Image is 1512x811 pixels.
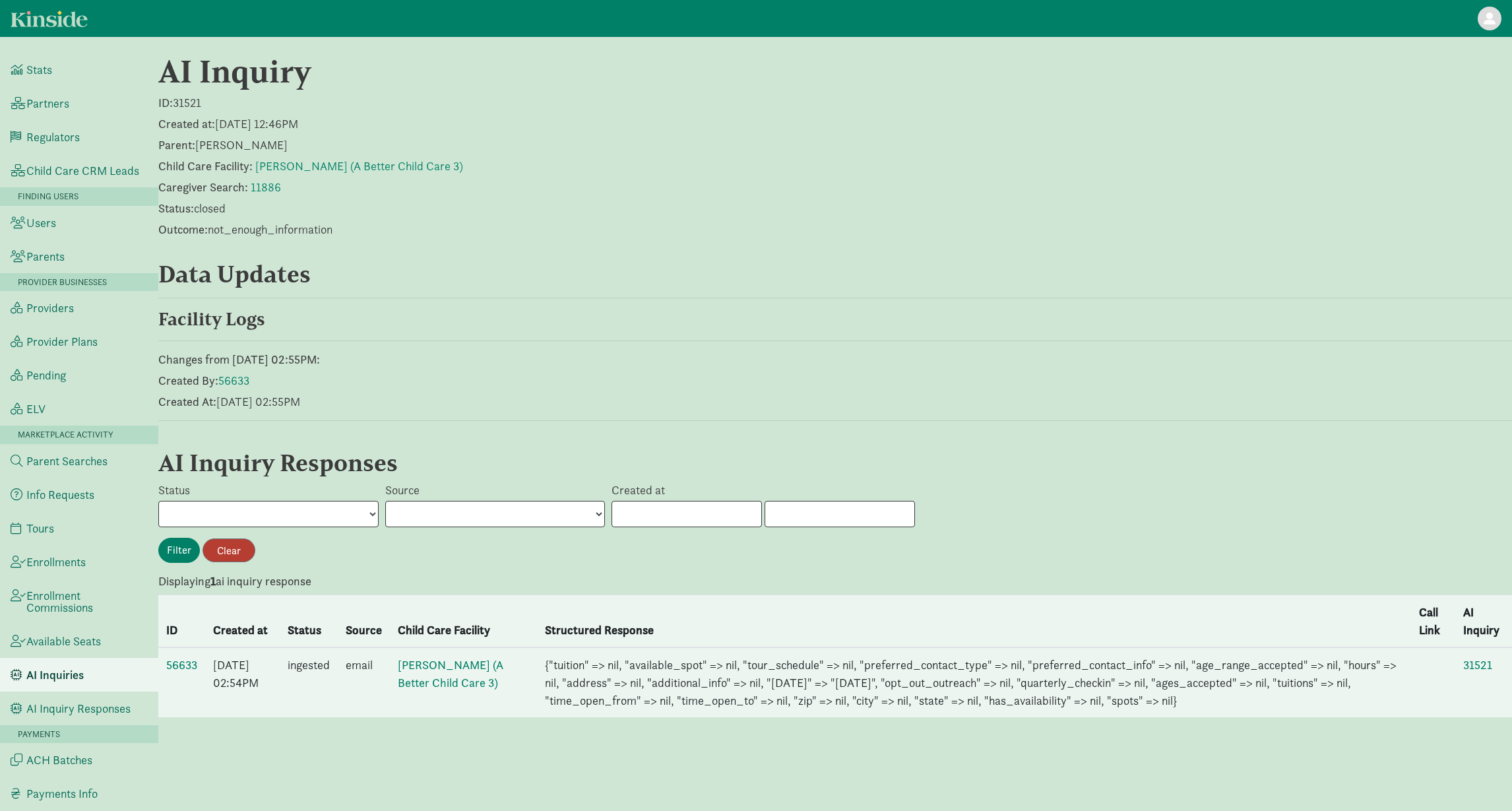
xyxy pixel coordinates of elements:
[398,657,503,690] a: [PERSON_NAME] (A Better Child Care 3)
[26,754,92,766] span: ACH Batches
[158,137,195,152] strong: Parent:
[218,373,249,388] a: 56633
[18,191,79,202] span: Finding Users
[26,336,98,348] span: Provider Plans
[26,98,69,110] span: Partners
[26,131,80,143] span: Regulators
[18,729,60,740] span: Payments
[158,201,1512,216] p: closed
[26,302,74,314] span: Providers
[158,158,253,174] strong: Child Care Facility:
[385,482,420,498] label: Source
[203,538,255,562] input: Clear
[26,788,98,800] span: Payments Info
[537,595,1411,648] th: Structured Response
[205,647,280,717] td: [DATE] 02:54PM
[26,370,66,381] span: Pending
[1411,595,1455,648] th: Call Link
[158,309,528,330] h4: Facility Logs
[158,116,215,131] strong: Created at:
[18,276,107,288] span: Provider Businesses
[158,573,311,589] strong: Displaying ai inquiry response
[251,179,281,195] a: 11886
[158,222,1512,238] p: not_enough_information
[390,595,537,648] th: Child Care Facility
[158,373,218,388] strong: Created By:
[158,538,200,563] input: Filter
[205,595,280,648] th: Created at
[26,251,65,263] span: Parents
[1463,657,1492,672] a: 31521
[158,95,173,110] strong: ID:
[26,556,86,568] span: Enrollments
[158,352,320,367] strong: Changes from [DATE] 02:55PM:
[612,482,665,498] label: Created at
[1455,595,1512,648] th: AI Inquiry
[537,647,1411,717] td: {"tuition" => nil, "available_spot" => nil, "tour_schedule" => nil, "preferred_contact_type" => n...
[158,449,811,476] h3: AI Inquiry Responses
[26,703,131,715] span: AI Inquiry Responses
[166,657,197,672] a: 56633
[158,179,248,195] strong: Caregiver Search:
[338,595,390,648] th: Source
[158,95,1512,111] p: 31521
[26,403,46,415] span: ELV
[158,137,1512,153] p: [PERSON_NAME]
[210,573,216,589] b: 1
[158,116,1512,132] p: [DATE] 12:46PM
[158,201,194,216] strong: Status:
[158,53,990,90] h2: AI Inquiry
[18,429,113,440] span: Marketplace Activity
[26,523,54,535] span: Tours
[255,158,463,174] a: [PERSON_NAME] (A Better Child Care 3)
[26,64,52,76] span: Stats
[26,669,84,681] span: AI Inquiries
[158,222,208,237] strong: Outcome:
[338,647,390,717] td: email
[26,165,139,177] span: Child Care CRM Leads
[158,595,205,648] th: ID
[26,489,94,501] span: Info Requests
[26,217,56,229] span: Users
[158,394,216,409] strong: Created At:
[26,635,101,647] span: Available Seats
[26,590,148,614] span: Enrollment Commissions
[158,482,190,498] label: Status
[26,455,108,467] span: Parent Searches
[280,647,338,717] td: ingested
[158,261,811,287] h3: Data Updates
[280,595,338,648] th: Status
[158,394,1512,410] p: [DATE] 02:55PM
